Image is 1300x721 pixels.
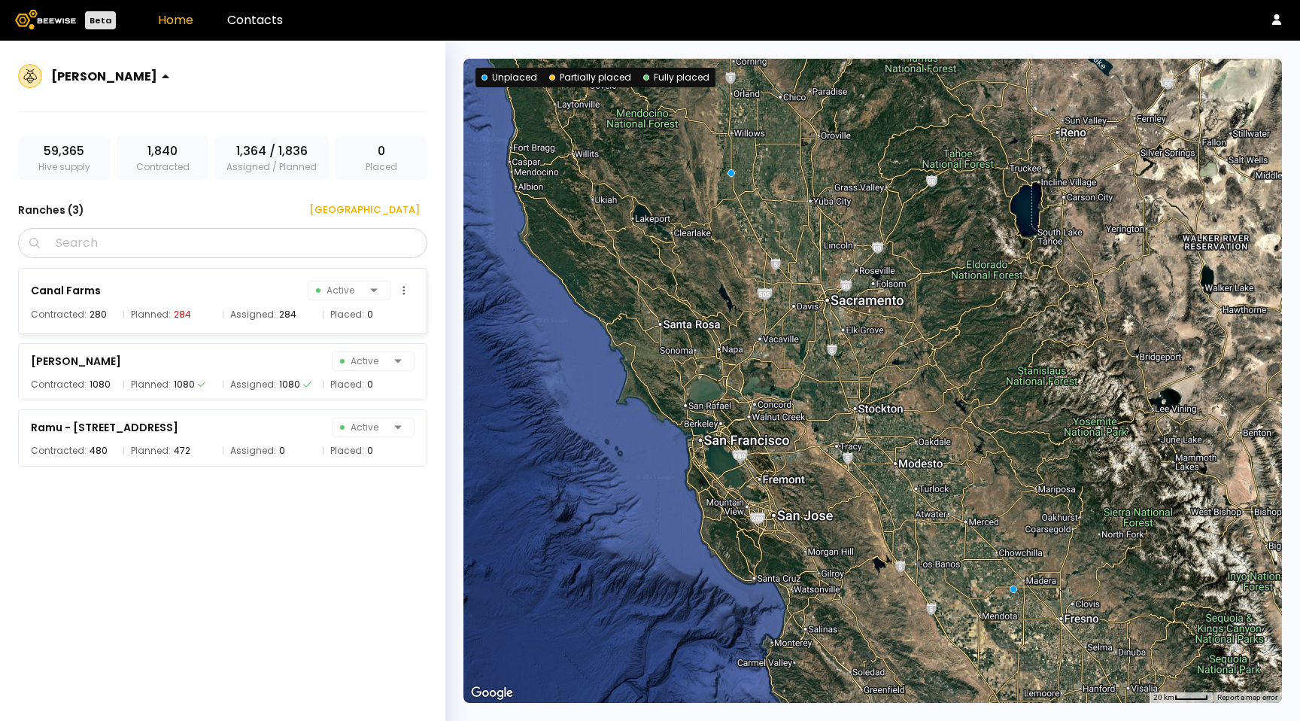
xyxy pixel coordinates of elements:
[15,10,76,29] img: Beewise logo
[279,377,300,392] div: 1080
[90,377,111,392] div: 1080
[330,377,364,392] span: Placed:
[18,199,84,221] h3: Ranches ( 3 )
[236,142,308,160] span: 1,364 / 1,836
[467,683,517,703] a: Open this area in Google Maps (opens a new window)
[335,136,427,180] div: Placed
[330,443,364,458] span: Placed:
[378,142,385,160] span: 0
[340,352,388,370] span: Active
[214,136,329,180] div: Assigned / Planned
[1149,692,1213,703] button: Map Scale: 20 km per 41 pixels
[643,71,709,84] div: Fully placed
[31,443,87,458] span: Contracted:
[31,418,178,437] div: Ramu - [STREET_ADDRESS]
[230,307,276,322] span: Assigned:
[158,11,193,29] a: Home
[227,11,283,29] a: Contacts
[291,198,427,222] button: [GEOGRAPHIC_DATA]
[31,281,101,300] div: Canal Farms
[330,307,364,322] span: Placed:
[340,418,388,437] span: Active
[18,136,111,180] div: Hive supply
[549,71,631,84] div: Partially placed
[174,377,195,392] div: 1080
[230,377,276,392] span: Assigned:
[174,443,190,458] div: 472
[367,377,373,392] div: 0
[90,443,108,458] div: 480
[230,443,276,458] span: Assigned:
[31,307,87,322] span: Contracted:
[367,307,373,322] div: 0
[1153,693,1174,701] span: 20 km
[299,202,420,218] div: [GEOGRAPHIC_DATA]
[131,377,171,392] span: Planned:
[1217,693,1277,701] a: Report a map error
[174,307,191,322] div: 284
[279,307,296,322] div: 284
[44,142,84,160] span: 59,365
[31,352,121,370] div: [PERSON_NAME]
[117,136,209,180] div: Contracted
[85,11,116,29] div: Beta
[51,67,157,86] div: [PERSON_NAME]
[467,683,517,703] img: Google
[90,307,107,322] div: 280
[131,443,171,458] span: Planned:
[481,71,537,84] div: Unplaced
[131,307,171,322] span: Planned:
[316,281,364,300] span: Active
[367,443,373,458] div: 0
[147,142,178,160] span: 1,840
[279,443,285,458] div: 0
[31,377,87,392] span: Contracted:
